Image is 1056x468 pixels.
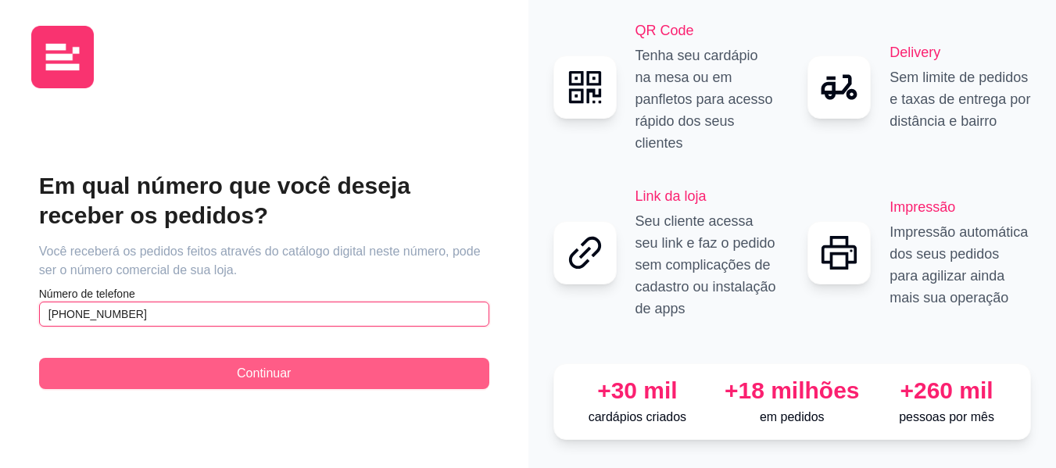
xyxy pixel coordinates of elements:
[890,196,1031,218] h2: Impressão
[890,41,1031,63] h2: Delivery
[39,171,489,230] h2: Em qual número que você deseja receber os pedidos?
[875,377,1018,405] div: +260 mil
[237,364,291,383] span: Continuar
[567,408,709,427] p: cardápios criados
[890,221,1031,309] p: Impressão automática dos seus pedidos para agilizar ainda mais sua operação
[635,20,777,41] h2: QR Code
[39,242,489,280] article: Você receberá os pedidos feitos através do catálogo digital neste número, pode ser o número comer...
[39,358,489,389] button: Continuar
[721,377,863,405] div: +18 milhões
[875,408,1018,427] p: pessoas por mês
[635,185,777,207] h2: Link da loja
[39,286,489,302] article: Número de telefone
[721,408,863,427] p: em pedidos
[31,26,94,88] img: logo
[567,377,709,405] div: +30 mil
[890,66,1031,132] p: Sem limite de pedidos e taxas de entrega por distância e bairro
[635,210,777,320] p: Seu cliente acessa seu link e faz o pedido sem complicações de cadastro ou instalação de apps
[635,45,777,154] p: Tenha seu cardápio na mesa ou em panfletos para acesso rápido dos seus clientes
